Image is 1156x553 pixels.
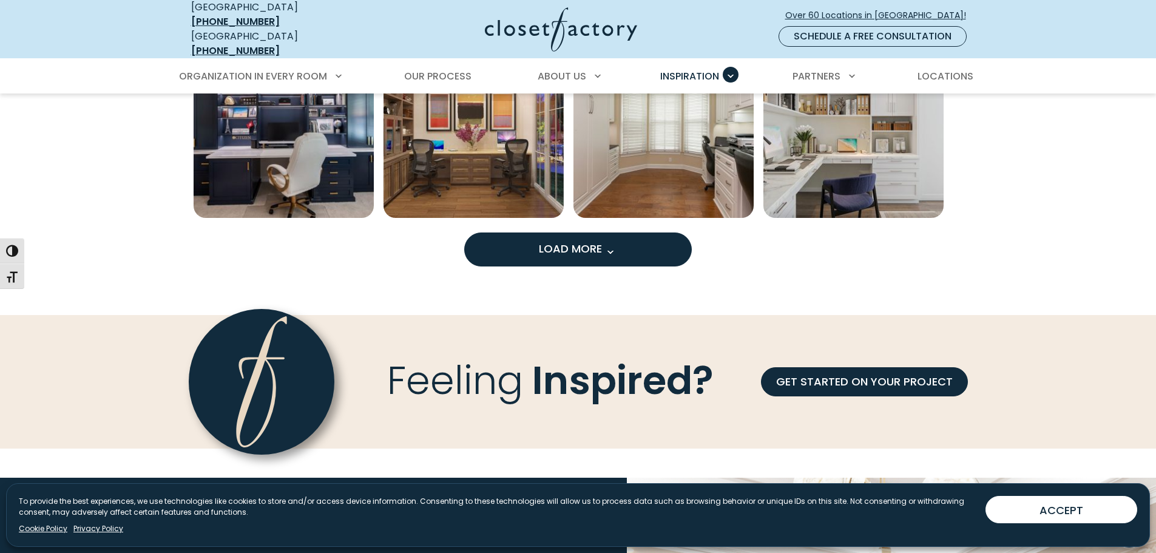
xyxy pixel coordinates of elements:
img: Home office with concealed built-in wall bed, wraparound desk, and open shelving. [763,38,944,218]
a: Privacy Policy [73,523,123,534]
a: Cookie Policy [19,523,67,534]
a: Open inspiration gallery to preview enlarged image [573,38,754,218]
img: Home office with built-in wall bed to transform space into guest room. Dual work stations built i... [573,38,754,218]
a: Open inspiration gallery to preview enlarged image [384,38,564,218]
span: Over 60 Locations in [GEOGRAPHIC_DATA]! [785,9,976,22]
button: ACCEPT [985,496,1137,523]
nav: Primary Menu [171,59,986,93]
img: Closet Factory Logo [485,7,637,52]
img: Home office cabinetry in Rocky Mountain melamine with dual work stations and glass paneled doors. [384,38,564,218]
span: About Us [538,69,586,83]
span: Feeling [387,353,523,407]
img: Built-in desk with side full height cabinets and open book shelving with LED light strips. [194,38,374,218]
a: [PHONE_NUMBER] [191,15,280,29]
button: Load more inspiration gallery images [464,232,692,266]
p: To provide the best experiences, we use technologies like cookies to store and/or access device i... [19,496,976,518]
span: Locations [918,69,973,83]
span: Our Process [404,69,472,83]
a: Over 60 Locations in [GEOGRAPHIC_DATA]! [785,5,976,26]
span: Load More [539,241,618,256]
a: Open inspiration gallery to preview enlarged image [194,38,374,218]
a: [PHONE_NUMBER] [191,44,280,58]
span: Inspiration [660,69,719,83]
a: Schedule a Free Consultation [779,26,967,47]
a: Open inspiration gallery to preview enlarged image [763,38,944,218]
span: Organization in Every Room [179,69,327,83]
a: GET STARTED ON YOUR PROJECT [761,367,968,396]
div: [GEOGRAPHIC_DATA] [191,29,367,58]
span: Partners [793,69,840,83]
span: Inspired? [532,353,714,407]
